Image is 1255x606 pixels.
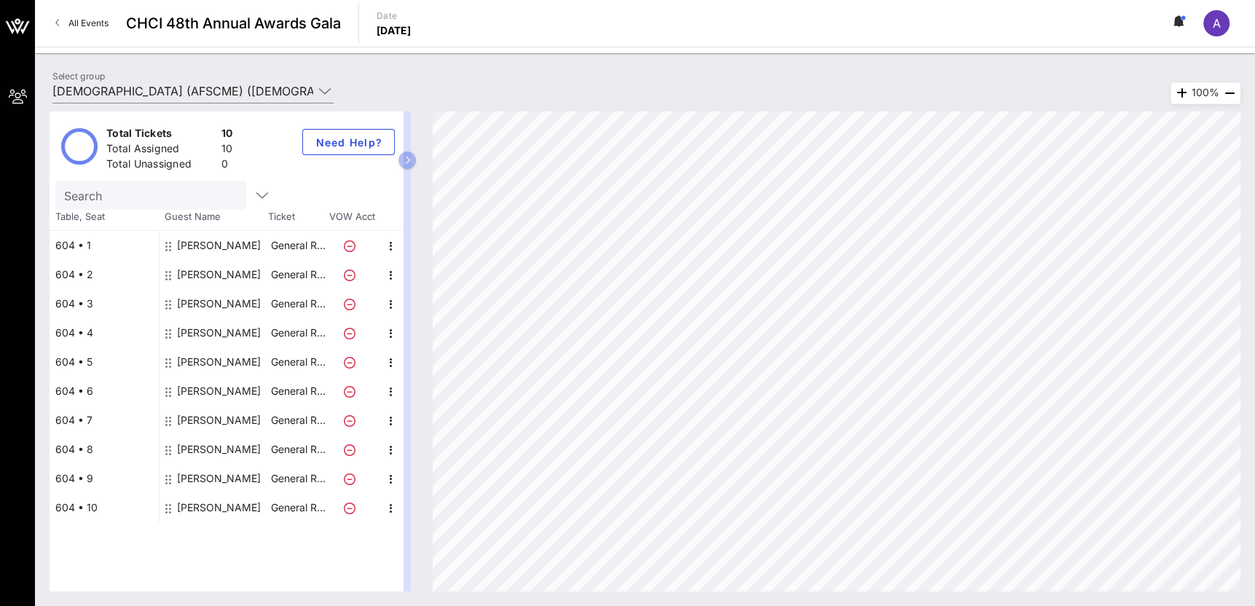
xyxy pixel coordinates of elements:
[177,289,261,318] div: Desiree Hoffman
[177,231,261,260] div: Laura MacDonald
[177,377,261,406] div: Emiliano Martinez
[221,126,233,144] div: 10
[269,260,327,289] p: General R…
[269,464,327,493] p: General R…
[50,289,159,318] div: 604 • 3
[50,377,159,406] div: 604 • 6
[106,157,216,175] div: Total Unassigned
[50,210,159,224] span: Table, Seat
[302,129,395,155] button: Need Help?
[315,136,382,149] span: Need Help?
[221,141,233,160] div: 10
[50,435,159,464] div: 604 • 8
[47,12,117,35] a: All Events
[126,12,341,34] span: CHCI 48th Annual Awards Gala
[177,406,261,435] div: Evelyn Haro
[269,347,327,377] p: General R…
[177,260,261,289] div: Julia Santos
[52,71,105,82] label: Select group
[50,464,159,493] div: 604 • 9
[50,260,159,289] div: 604 • 2
[269,435,327,464] p: General R…
[50,318,159,347] div: 604 • 4
[1171,82,1240,104] div: 100%
[50,406,159,435] div: 604 • 7
[106,141,216,160] div: Total Assigned
[377,23,412,38] p: [DATE]
[269,289,327,318] p: General R…
[106,126,216,144] div: Total Tickets
[1213,16,1221,31] span: A
[177,318,261,347] div: Freddy Rodriguez
[159,210,268,224] span: Guest Name
[50,493,159,522] div: 604 • 10
[177,435,261,464] div: Adam Breihan
[221,157,233,175] div: 0
[269,493,327,522] p: General R…
[268,210,326,224] span: Ticket
[177,464,261,493] div: Pablo Ros
[269,377,327,406] p: General R…
[269,318,327,347] p: General R…
[269,406,327,435] p: General R…
[326,210,377,224] span: VOW Acct
[177,347,261,377] div: Andrea Rodriguez
[50,231,159,260] div: 604 • 1
[377,9,412,23] p: Date
[269,231,327,260] p: General R…
[50,347,159,377] div: 604 • 5
[68,17,109,28] span: All Events
[1203,10,1230,36] div: A
[177,493,261,522] div: Luis Diaz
